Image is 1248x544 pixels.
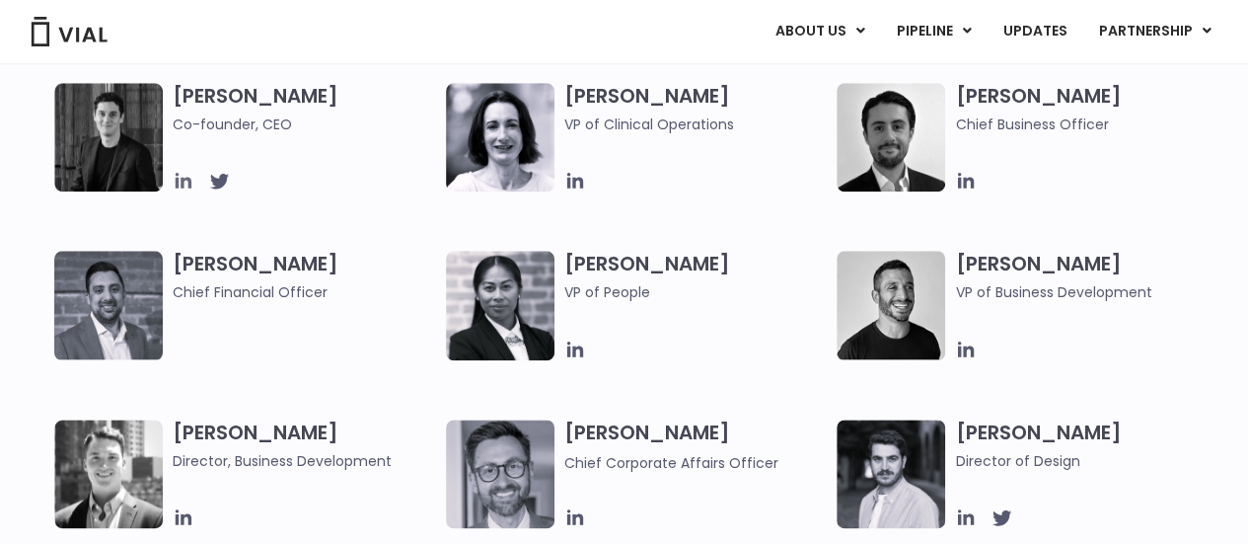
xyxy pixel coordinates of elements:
span: VP of People [564,281,828,303]
h3: [PERSON_NAME] [173,251,436,303]
a: ABOUT USMenu Toggle [760,15,880,48]
h3: [PERSON_NAME] [564,83,828,135]
h3: [PERSON_NAME] [955,420,1218,472]
span: Director of Design [955,450,1218,472]
h3: [PERSON_NAME] [955,83,1218,135]
img: Catie [446,251,554,360]
img: Headshot of smiling man named Samir [54,251,163,359]
img: Vial Logo [30,17,109,46]
h3: [PERSON_NAME] [564,251,828,332]
span: VP of Business Development [955,281,1218,303]
span: Chief Corporate Affairs Officer [564,453,778,473]
span: Chief Financial Officer [173,281,436,303]
span: Director, Business Development [173,450,436,472]
img: Image of smiling woman named Amy [446,83,554,192]
a: UPDATES [988,15,1082,48]
h3: [PERSON_NAME] [173,420,436,472]
img: Paolo-M [446,420,554,528]
img: A black and white photo of a man in a suit holding a vial. [837,83,945,192]
h3: [PERSON_NAME] [564,420,828,474]
h3: [PERSON_NAME] [955,251,1218,303]
a: PARTNERSHIPMenu Toggle [1083,15,1227,48]
span: Chief Business Officer [955,114,1218,135]
img: A black and white photo of a smiling man in a suit at ARVO 2023. [54,420,163,528]
img: A black and white photo of a man in a suit attending a Summit. [54,83,163,192]
a: PIPELINEMenu Toggle [881,15,987,48]
h3: [PERSON_NAME] [173,83,436,135]
img: Headshot of smiling man named Albert [837,420,945,528]
span: Co-founder, CEO [173,114,436,135]
img: A black and white photo of a man smiling. [837,251,945,359]
span: VP of Clinical Operations [564,114,828,135]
